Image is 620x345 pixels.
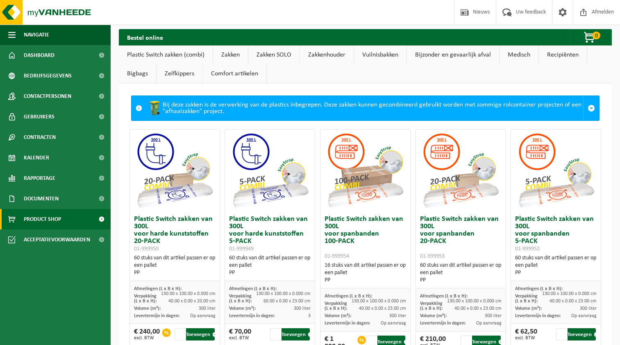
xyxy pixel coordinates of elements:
[161,291,216,296] span: 130.00 x 100.00 x 0.000 cm
[515,294,538,304] span: Verpakking (L x B x H):
[420,313,447,318] span: Volume (m³):
[515,336,537,340] span: excl. BTW
[420,321,466,326] span: Levertermijn in dagen:
[24,168,55,188] span: Rapportage
[381,321,406,326] span: Op aanvraag
[213,45,248,64] a: Zakken
[134,306,161,311] span: Volume (m³):
[580,306,597,311] span: 300 liter
[24,229,90,250] span: Acceptatievoorwaarden
[420,262,502,284] div: 60 stuks van dit artikel passen er op een pallet
[300,45,354,64] a: Zakkenhouder
[146,100,163,116] img: WB-0240-HPE-GN-50.png
[308,313,311,318] span: 3
[568,328,596,340] button: Toevoegen
[24,25,49,45] span: Navigatie
[354,45,407,64] a: Vuilnisbakken
[542,291,597,296] span: 130.00 x 100.00 x 0.000 cm
[229,336,251,340] span: excl. BTW
[420,253,445,259] span: 01-999953
[229,294,252,304] span: Verpakking (L x B x H):
[592,32,600,39] span: 0
[24,127,56,148] span: Contracten
[515,313,561,318] span: Levertermijn in dagen:
[134,313,179,318] span: Levertermijn in dagen:
[229,246,254,252] span: 01-999949
[229,129,311,211] img: 01-999949
[119,64,156,83] a: Bigbags
[229,286,277,291] span: Afmetingen (L x B x H):
[282,328,310,340] button: Toevoegen
[550,299,597,304] span: 40.00 x 0.00 x 23.00 cm
[325,216,406,260] h3: Plastic Switch zakken van 300L voor spanbanden 100-PACK
[134,129,216,211] img: 01-999950
[515,306,542,311] span: Volume (m³):
[420,129,502,211] img: 01-999953
[134,294,157,304] span: Verpakking (L x B x H):
[515,269,597,277] div: PP
[134,246,159,252] span: 01-999950
[134,286,182,291] span: Afmetingen (L x B x H):
[134,336,160,340] span: excl. BTW
[270,328,281,340] input: 1
[134,269,216,277] div: PP
[352,299,406,304] span: 130.00 x 100.00 x 0.000 cm
[229,313,275,318] span: Levertermijn in dagen:
[447,299,502,304] span: 130.00 x 100.00 x 0.000 cm
[24,45,55,66] span: Dashboard
[500,45,538,64] a: Medisch
[24,86,71,107] span: Contactpersonen
[515,129,597,211] img: 01-999952
[476,321,502,326] span: Op aanvraag
[134,216,216,252] h3: Plastic Switch zakken van 300L voor harde kunststoffen 20-PACK
[485,313,502,318] span: 300 liter
[325,321,370,326] span: Levertermijn in dagen:
[539,45,587,64] a: Recipiënten
[407,45,499,64] a: Bijzonder en gevaarlijk afval
[325,294,372,299] span: Afmetingen (L x B x H):
[24,66,72,86] span: Bedrijfsgegevens
[324,129,406,211] img: 01-999954
[119,45,213,64] a: Plastic Switch zakken (combi)
[190,313,216,318] span: Op aanvraag
[515,216,597,252] h3: Plastic Switch zakken van 300L voor spanbanden 5-PACK
[420,277,502,284] div: PP
[420,301,443,311] span: Verpakking (L x B x H):
[229,254,311,277] div: 60 stuks van dit artikel passen er op een pallet
[229,306,256,311] span: Volume (m³):
[199,306,216,311] span: 300 liter
[168,299,216,304] span: 40.00 x 0.00 x 20.00 cm
[420,216,502,260] h3: Plastic Switch zakken van 300L voor spanbanden 20-PACK
[146,96,583,120] div: Bij deze zakken is de verwerking van de plastics inbegrepen. Deze zakken kunnen gecombineerd gebr...
[263,299,311,304] span: 60.00 x 0.00 x 23.00 cm
[325,253,349,259] span: 01-999954
[515,246,540,252] span: 01-999952
[229,328,251,340] div: € 70,00
[186,328,215,340] button: Toevoegen
[454,306,502,311] span: 40.00 x 0.00 x 23.00 cm
[134,254,216,277] div: 60 stuks van dit artikel passen er op een pallet
[248,45,300,64] a: Zakken SOLO
[134,328,160,340] div: € 240,00
[571,313,597,318] span: Op aanvraag
[229,216,311,252] h3: Plastic Switch zakken van 300L voor harde kunststoffen 5-PACK
[515,286,563,291] span: Afmetingen (L x B x H):
[583,96,599,120] a: Sluit melding
[256,291,311,296] span: 130.00 x 100.00 x 0.000 cm
[119,29,171,45] h2: Bestel online
[325,313,351,318] span: Volume (m³):
[325,301,347,311] span: Verpakking (L x B x H):
[24,188,59,209] span: Documenten
[24,148,49,168] span: Kalender
[175,328,185,340] input: 1
[515,328,537,340] div: € 62,50
[389,313,406,318] span: 300 liter
[229,269,311,277] div: PP
[157,64,202,83] a: Zelfkippers
[325,277,406,284] div: PP
[24,107,55,127] span: Gebruikers
[556,328,567,340] input: 1
[420,294,468,299] span: Afmetingen (L x B x H):
[515,254,597,277] div: 60 stuks van dit artikel passen er op een pallet
[294,306,311,311] span: 300 liter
